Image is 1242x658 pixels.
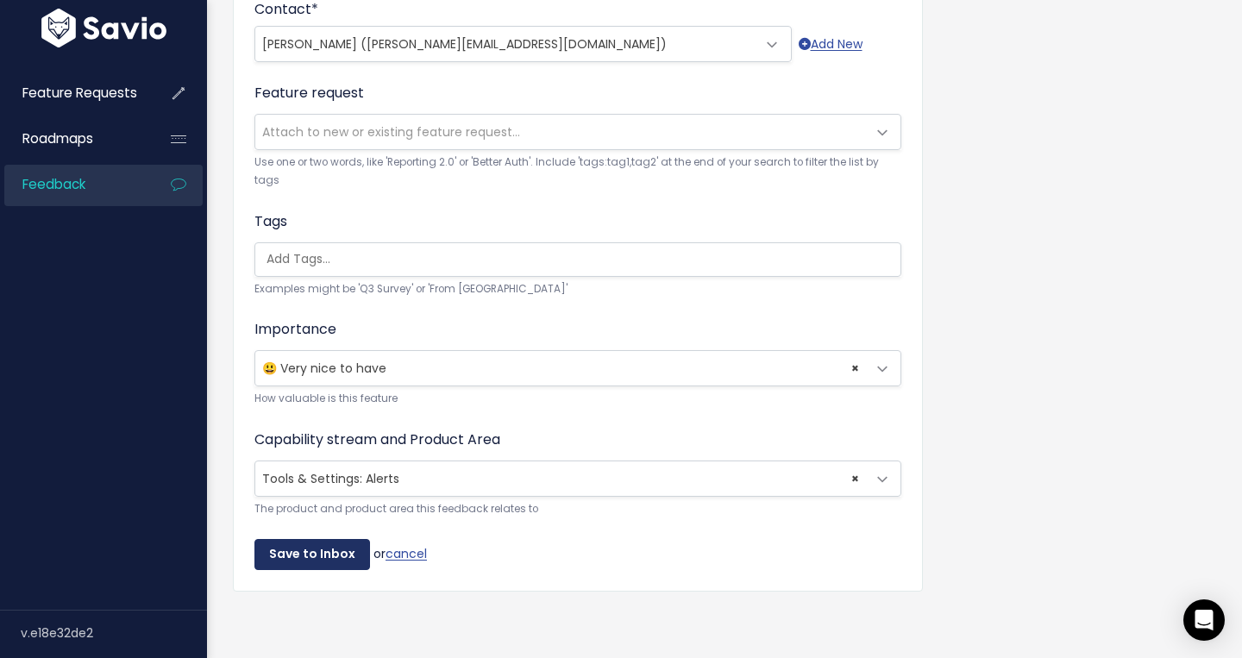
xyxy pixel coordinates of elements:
[262,35,667,53] span: [PERSON_NAME] ([PERSON_NAME][EMAIL_ADDRESS][DOMAIN_NAME])
[22,129,93,147] span: Roadmaps
[21,611,207,655] div: v.e18e32de2
[254,154,901,191] small: Use one or two words, like 'Reporting 2.0' or 'Better Auth'. Include 'tags:tag1,tag2' at the end ...
[254,350,901,386] span: 😃 Very nice to have
[254,461,901,497] span: Tools & Settings: Alerts
[254,539,370,570] input: Save to Inbox
[255,461,866,496] span: Tools & Settings: Alerts
[255,27,756,61] span: Amanda Bailey (amanda@sentinel.security)
[254,83,364,103] label: Feature request
[254,390,901,408] small: How valuable is this feature
[254,26,792,62] span: Amanda Bailey (amanda@sentinel.security)
[851,461,859,496] span: ×
[260,250,905,268] input: Add Tags...
[254,500,901,518] small: The product and product area this feedback relates to
[4,165,143,204] a: Feedback
[22,84,137,102] span: Feature Requests
[386,545,427,562] a: cancel
[4,73,143,113] a: Feature Requests
[1183,599,1225,641] div: Open Intercom Messenger
[4,119,143,159] a: Roadmaps
[255,351,866,385] span: 😃 Very nice to have
[851,351,859,385] span: ×
[254,280,901,298] small: Examples might be 'Q3 Survey' or 'From [GEOGRAPHIC_DATA]'
[799,34,862,55] a: Add New
[254,211,287,232] label: Tags
[254,429,500,450] label: Capability stream and Product Area
[254,319,336,340] label: Importance
[37,9,171,47] img: logo-white.9d6f32f41409.svg
[22,175,85,193] span: Feedback
[262,123,520,141] span: Attach to new or existing feature request...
